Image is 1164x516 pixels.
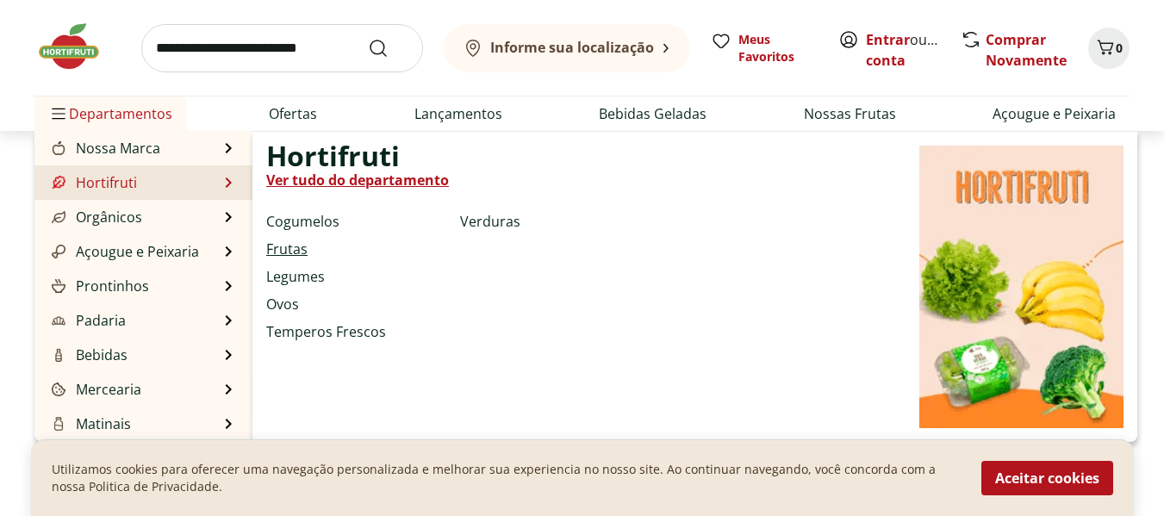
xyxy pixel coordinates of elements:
[981,461,1113,495] button: Aceitar cookies
[993,103,1116,124] a: Açougue e Peixaria
[52,314,65,327] img: Padaria
[48,310,126,331] a: PadariaPadaria
[269,103,317,124] a: Ofertas
[52,279,65,293] img: Prontinhos
[48,413,131,434] a: MatinaisMatinais
[444,24,690,72] button: Informe sua localização
[48,345,128,365] a: BebidasBebidas
[599,103,706,124] a: Bebidas Geladas
[266,266,325,287] a: Legumes
[48,93,172,134] span: Departamentos
[919,146,1124,428] img: Hortifruti
[414,103,502,124] a: Lançamentos
[48,241,199,262] a: Açougue e PeixariaAçougue e Peixaria
[34,21,121,72] img: Hortifruti
[266,294,299,314] a: Ovos
[48,138,160,159] a: Nossa MarcaNossa Marca
[52,210,65,224] img: Orgânicos
[266,170,449,190] a: Ver tudo do departamento
[804,103,896,124] a: Nossas Frutas
[711,31,818,65] a: Meus Favoritos
[266,146,400,166] span: Hortifruti
[266,239,308,259] a: Frutas
[52,382,65,396] img: Mercearia
[48,438,220,479] a: Frios, Queijos e LaticíniosFrios, Queijos e Laticínios
[48,379,141,400] a: MerceariaMercearia
[52,176,65,190] img: Hortifruti
[738,31,818,65] span: Meus Favoritos
[141,24,423,72] input: search
[986,30,1067,70] a: Comprar Novamente
[368,38,409,59] button: Submit Search
[266,321,386,342] a: Temperos Frescos
[52,348,65,362] img: Bebidas
[460,211,520,232] a: Verduras
[1116,40,1123,56] span: 0
[52,141,65,155] img: Nossa Marca
[866,30,910,49] a: Entrar
[52,245,65,258] img: Açougue e Peixaria
[866,29,943,71] span: ou
[52,461,961,495] p: Utilizamos cookies para oferecer uma navegação personalizada e melhorar sua experiencia no nosso ...
[866,30,961,70] a: Criar conta
[52,417,65,431] img: Matinais
[48,93,69,134] button: Menu
[266,211,339,232] a: Cogumelos
[1088,28,1130,69] button: Carrinho
[48,207,142,227] a: OrgânicosOrgânicos
[490,38,654,57] b: Informe sua localização
[48,276,149,296] a: ProntinhosProntinhos
[48,172,137,193] a: HortifrutiHortifruti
